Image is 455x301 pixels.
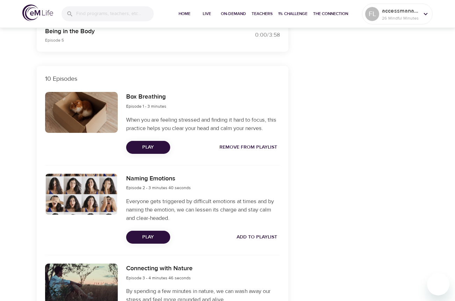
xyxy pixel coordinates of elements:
[126,103,166,109] span: Episode 1 - 3 minutes
[427,273,449,295] iframe: Button to launch messaging window
[132,143,165,152] span: Play
[126,116,280,132] p: When you are feeling stressed and finding it hard to focus, this practice helps you clear your he...
[176,10,193,17] span: Home
[382,15,419,21] p: 26 Mindful Minutes
[126,174,191,184] h6: Naming Emotions
[126,264,193,274] h6: Connecting with Nature
[365,7,379,21] div: FL
[221,10,246,17] span: On-Demand
[278,10,308,17] span: 1% Challenge
[252,10,273,17] span: Teachers
[217,141,280,154] button: Remove from Playlist
[382,7,419,15] p: accessmanagement
[237,233,277,242] span: Add to Playlist
[22,5,53,21] img: logo
[45,27,219,36] p: Being in the Body
[234,231,280,244] button: Add to Playlist
[228,31,280,39] div: 0:00 / 3:58
[126,197,280,222] p: Everyone gets triggered by difficult emotions at times and by naming the emotion, we can lessen i...
[126,275,191,281] span: Episode 3 - 4 minutes 46 seconds
[76,6,154,21] input: Find programs, teachers, etc...
[126,92,166,102] h6: Box Breathing
[132,233,165,242] span: Play
[219,143,277,152] span: Remove from Playlist
[126,185,191,191] span: Episode 2 - 3 minutes 40 seconds
[45,74,280,84] p: 10 Episodes
[198,10,215,17] span: Live
[126,231,170,244] button: Play
[126,141,170,154] button: Play
[45,37,219,43] p: Episode 5
[313,10,348,17] span: The Connection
